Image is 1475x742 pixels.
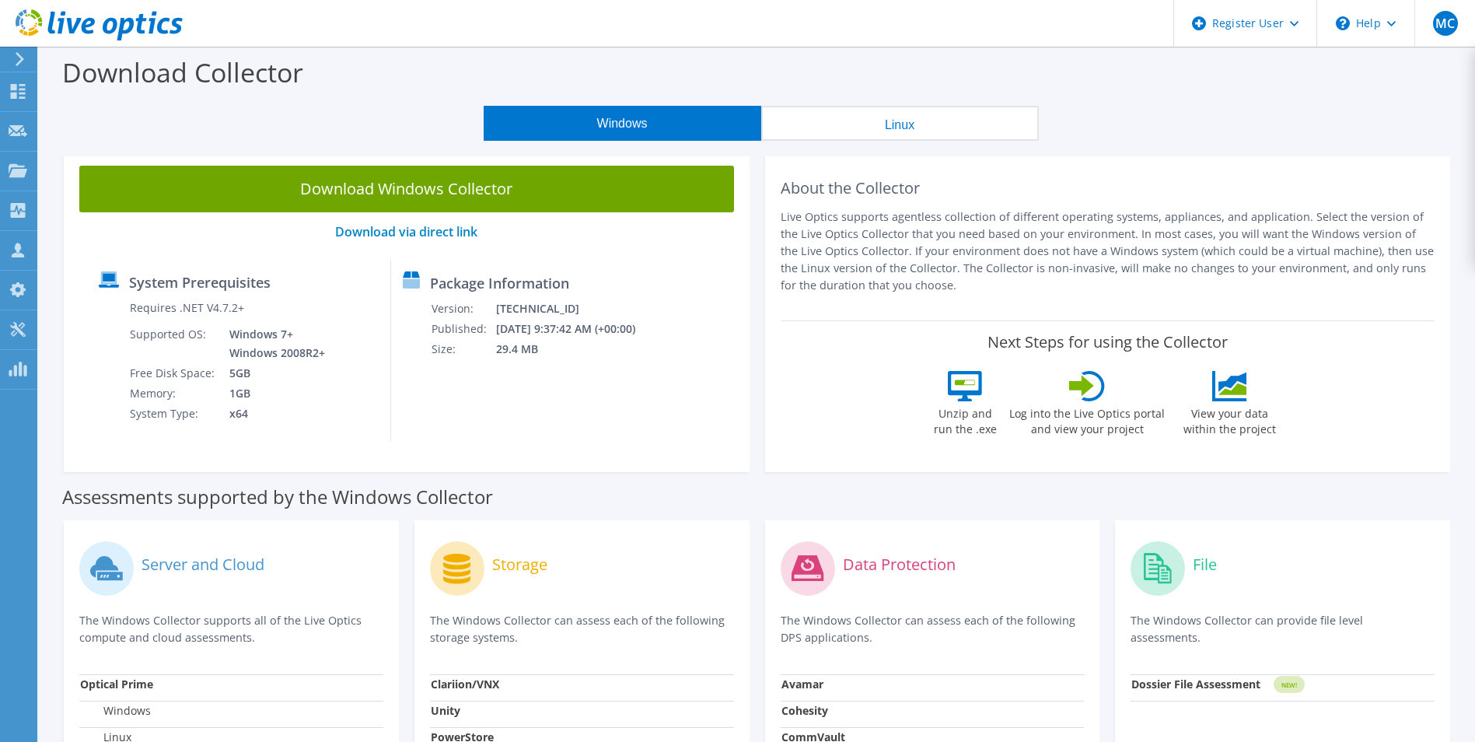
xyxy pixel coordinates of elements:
[218,404,328,424] td: x64
[495,319,656,339] td: [DATE] 9:37:42 AM (+00:00)
[218,383,328,404] td: 1GB
[1131,612,1435,646] p: The Windows Collector can provide file level assessments.
[129,275,271,290] label: System Prerequisites
[129,363,218,383] td: Free Disk Space:
[80,677,153,691] strong: Optical Prime
[129,404,218,424] td: System Type:
[431,339,495,359] td: Size:
[80,703,151,719] label: Windows
[987,333,1228,352] label: Next Steps for using the Collector
[1336,16,1350,30] svg: \n
[431,703,460,718] strong: Unity
[781,612,1085,646] p: The Windows Collector can assess each of the following DPS applications.
[218,324,328,363] td: Windows 7+ Windows 2008R2+
[62,489,493,505] label: Assessments supported by the Windows Collector
[129,324,218,363] td: Supported OS:
[495,299,656,319] td: [TECHNICAL_ID]
[1131,677,1260,691] strong: Dossier File Assessment
[1281,681,1297,689] tspan: NEW!
[492,557,547,572] label: Storage
[1193,557,1217,572] label: File
[1433,11,1458,36] span: MC
[929,401,1001,437] label: Unzip and run the .exe
[431,319,495,339] td: Published:
[430,612,734,646] p: The Windows Collector can assess each of the following storage systems.
[484,106,761,141] button: Windows
[130,300,244,316] label: Requires .NET V4.7.2+
[142,557,264,572] label: Server and Cloud
[129,383,218,404] td: Memory:
[781,677,823,691] strong: Avamar
[781,208,1435,294] p: Live Optics supports agentless collection of different operating systems, appliances, and applica...
[335,223,477,240] a: Download via direct link
[79,612,383,646] p: The Windows Collector supports all of the Live Optics compute and cloud assessments.
[62,54,303,90] label: Download Collector
[781,703,828,718] strong: Cohesity
[431,677,499,691] strong: Clariion/VNX
[218,363,328,383] td: 5GB
[781,179,1435,198] h2: About the Collector
[761,106,1039,141] button: Linux
[495,339,656,359] td: 29.4 MB
[1173,401,1285,437] label: View your data within the project
[843,557,956,572] label: Data Protection
[79,166,734,212] a: Download Windows Collector
[1008,401,1166,437] label: Log into the Live Optics portal and view your project
[431,299,495,319] td: Version:
[430,275,569,291] label: Package Information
